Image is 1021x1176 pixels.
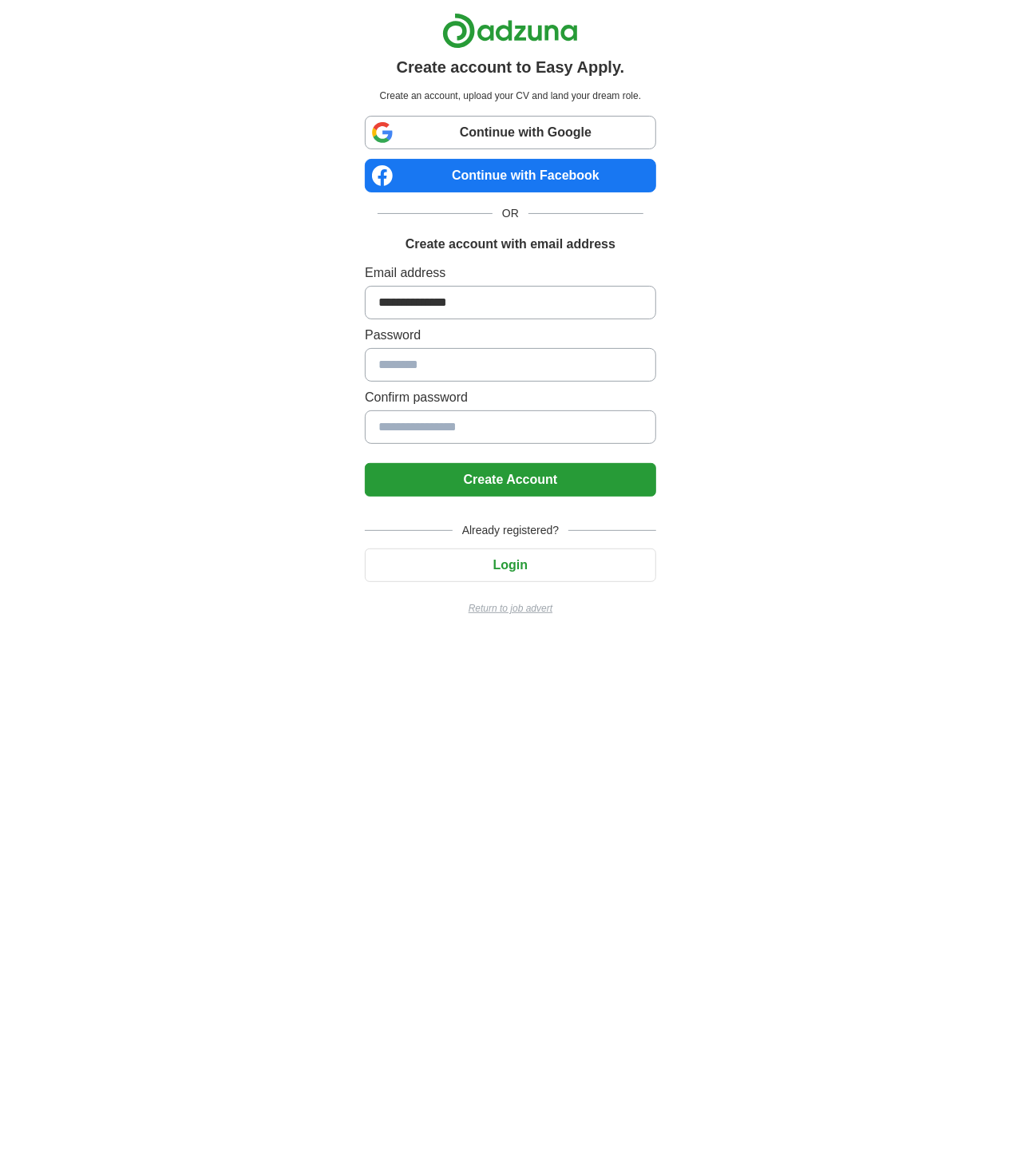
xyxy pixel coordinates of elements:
label: Password [365,326,656,345]
span: Already registered? [453,522,568,539]
button: Login [365,548,656,582]
span: OR [493,205,528,222]
h1: Create account to Easy Apply. [397,55,625,79]
a: Return to job advert [365,601,656,616]
label: Confirm password [365,388,656,407]
img: Adzuna logo [442,13,578,49]
h1: Create account with email address [406,235,615,254]
a: Continue with Facebook [365,159,656,192]
a: Continue with Google [365,116,656,149]
p: Create an account, upload your CV and land your dream role. [368,89,653,103]
a: Login [365,558,656,572]
button: Create Account [365,463,656,497]
label: Email address [365,263,656,283]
